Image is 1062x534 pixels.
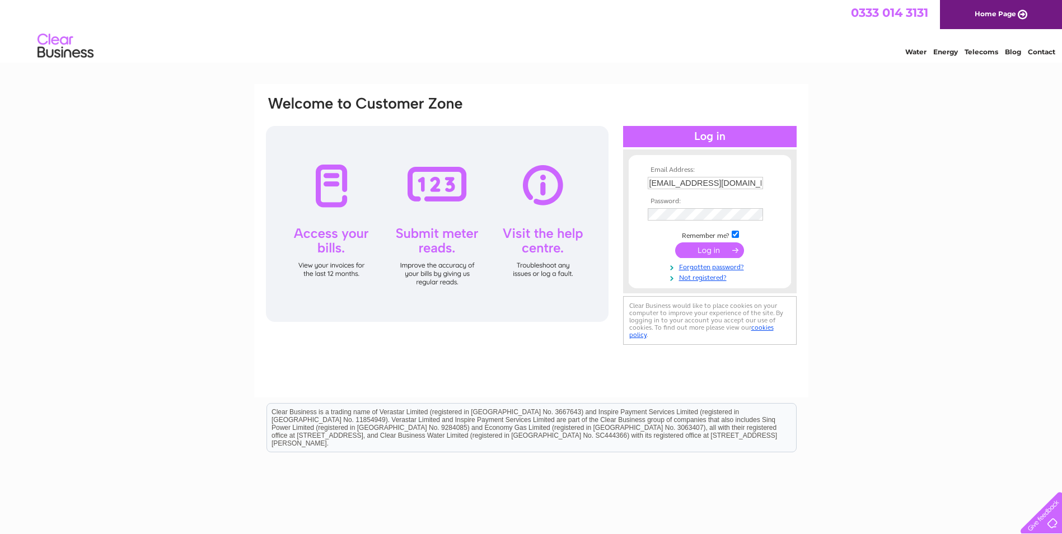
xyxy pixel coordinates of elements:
[648,261,775,271] a: Forgotten password?
[645,198,775,205] th: Password:
[645,166,775,174] th: Email Address:
[645,229,775,240] td: Remember me?
[267,6,796,54] div: Clear Business is a trading name of Verastar Limited (registered in [GEOGRAPHIC_DATA] No. 3667643...
[905,48,927,56] a: Water
[965,48,998,56] a: Telecoms
[648,271,775,282] a: Not registered?
[629,324,774,339] a: cookies policy
[933,48,958,56] a: Energy
[675,242,744,258] input: Submit
[1028,48,1055,56] a: Contact
[1005,48,1021,56] a: Blog
[851,6,928,20] a: 0333 014 3131
[623,296,797,345] div: Clear Business would like to place cookies on your computer to improve your experience of the sit...
[37,29,94,63] img: logo.png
